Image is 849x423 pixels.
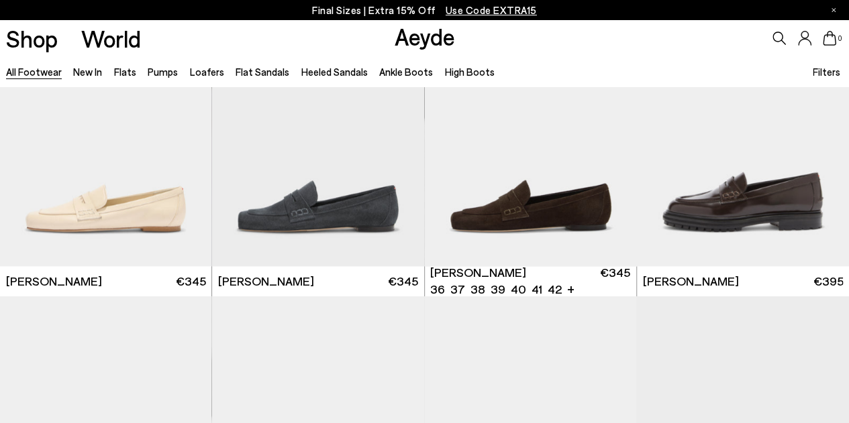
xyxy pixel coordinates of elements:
[532,281,542,298] li: 41
[236,66,289,78] a: Flat Sandals
[379,66,433,78] a: Ankle Boots
[813,273,843,290] span: €395
[548,281,562,298] li: 42
[6,27,58,50] a: Shop
[301,66,367,78] a: Heeled Sandals
[312,2,537,19] p: Final Sizes | Extra 15% Off
[212,266,423,296] a: [PERSON_NAME] €345
[388,273,418,290] span: €345
[430,264,526,281] span: [PERSON_NAME]
[6,273,102,290] span: [PERSON_NAME]
[642,273,738,290] span: [PERSON_NAME]
[218,273,314,290] span: [PERSON_NAME]
[73,66,102,78] a: New In
[430,281,445,298] li: 36
[450,281,465,298] li: 37
[190,66,224,78] a: Loafers
[567,280,575,298] li: +
[394,22,454,50] a: Aeyde
[511,281,526,298] li: 40
[81,27,141,50] a: World
[6,66,62,78] a: All Footwear
[425,266,636,296] a: [PERSON_NAME] 36 37 38 39 40 41 42 + €345
[148,66,178,78] a: Pumps
[446,4,537,16] span: Navigate to /collections/ss25-final-sizes
[836,35,843,42] span: 0
[444,66,494,78] a: High Boots
[813,66,840,78] span: Filters
[637,266,849,296] a: [PERSON_NAME] €395
[600,264,630,298] span: €345
[470,281,485,298] li: 38
[114,66,136,78] a: Flats
[430,281,558,298] ul: variant
[823,31,836,46] a: 0
[491,281,505,298] li: 39
[176,273,206,290] span: €345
